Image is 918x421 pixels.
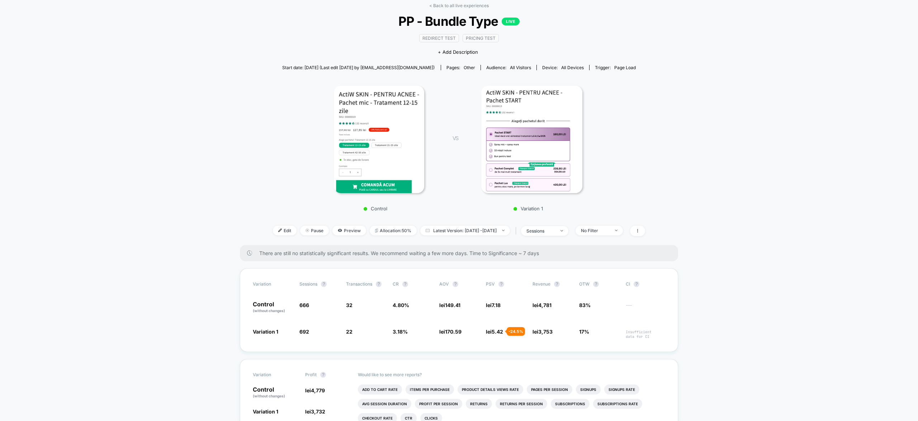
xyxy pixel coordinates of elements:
img: Control main [334,86,424,193]
p: Control [253,387,298,399]
span: (without changes) [253,308,285,313]
span: There are still no statistically significant results. We recommend waiting a few more days . Time... [259,250,664,256]
span: All Visitors [510,65,531,70]
span: 7.18 [492,302,501,308]
li: Signups [576,384,601,394]
span: 83% [579,302,591,308]
div: Audience: [486,65,531,70]
span: 3,732 [311,408,325,415]
span: 4,781 [538,302,552,308]
img: Variation 1 main [481,86,583,193]
span: Profit [305,372,317,377]
li: Returns Per Session [496,399,547,409]
span: PP - Bundle Type [292,14,626,29]
img: end [502,230,505,231]
span: lei [533,302,552,308]
img: end [615,230,617,231]
span: other [464,65,475,70]
span: lei [486,302,501,308]
span: 17% [579,329,589,335]
li: Avg Session Duration [358,399,411,409]
span: 5.42 [492,329,503,335]
span: Variation 1 [253,329,278,335]
div: Pages: [446,65,475,70]
img: end [306,229,309,232]
li: Add To Cart Rate [358,384,402,394]
span: Variation [253,281,292,287]
button: ? [453,281,458,287]
span: lei [305,387,325,393]
a: < Back to all live experiences [429,3,489,8]
span: Page Load [614,65,636,70]
span: CI [626,281,665,287]
p: LIVE [502,18,520,25]
span: | [514,226,521,236]
span: Revenue [533,281,550,287]
button: ? [593,281,599,287]
span: Pause [300,226,329,235]
span: 666 [299,302,309,308]
span: lei [439,302,460,308]
img: rebalance [375,229,378,233]
li: Returns [466,399,492,409]
button: ? [321,281,327,287]
span: 4,779 [311,387,325,393]
span: Pricing Test [463,34,499,42]
span: 3.18 % [393,329,408,335]
img: edit [278,229,282,232]
span: 32 [346,302,352,308]
span: 22 [346,329,352,335]
div: - 24.5 % [507,327,525,336]
span: lei [533,329,553,335]
button: ? [634,281,639,287]
li: Subscriptions [551,399,590,409]
li: Profit Per Session [415,399,462,409]
span: Sessions [299,281,317,287]
img: calendar [426,229,430,232]
span: AOV [439,281,449,287]
span: Variation [253,372,292,378]
span: Edit [273,226,297,235]
span: lei [305,408,325,415]
button: ? [320,372,326,378]
span: PSV [486,281,495,287]
span: lei [439,329,462,335]
span: all devices [561,65,584,70]
span: Latest Version: [DATE] - [DATE] [420,226,510,235]
img: end [560,230,563,231]
li: Subscriptions Rate [593,399,642,409]
span: Redirect Test [419,34,459,42]
button: ? [402,281,408,287]
span: Device: [536,65,589,70]
span: 170.59 [445,329,462,335]
div: No Filter [581,228,610,233]
span: CR [393,281,399,287]
span: --- [626,303,665,314]
p: Control [313,206,438,211]
li: Items Per Purchase [406,384,454,394]
span: 4.80 % [393,302,409,308]
span: Allocation: 50% [370,226,417,235]
li: Signups Rate [604,384,639,394]
span: 3,753 [538,329,553,335]
span: + Add Description [438,49,478,56]
span: Start date: [DATE] (Last edit [DATE] by [EMAIL_ADDRESS][DOMAIN_NAME]) [282,65,435,70]
button: ? [376,281,382,287]
p: Would like to see more reports? [358,372,666,377]
span: Transactions [346,281,372,287]
span: 692 [299,329,309,335]
div: Trigger: [595,65,636,70]
span: Variation 1 [253,408,278,415]
button: ? [498,281,504,287]
span: OTW [579,281,619,287]
p: Control [253,301,292,314]
span: 149.41 [445,302,460,308]
p: Variation 1 [465,206,591,211]
span: Preview [332,226,366,235]
span: VS [453,135,458,141]
li: Pages Per Session [527,384,572,394]
li: Product Details Views Rate [458,384,523,394]
span: Insufficient data for CI [626,330,665,339]
span: lei [486,329,503,335]
button: ? [554,281,560,287]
